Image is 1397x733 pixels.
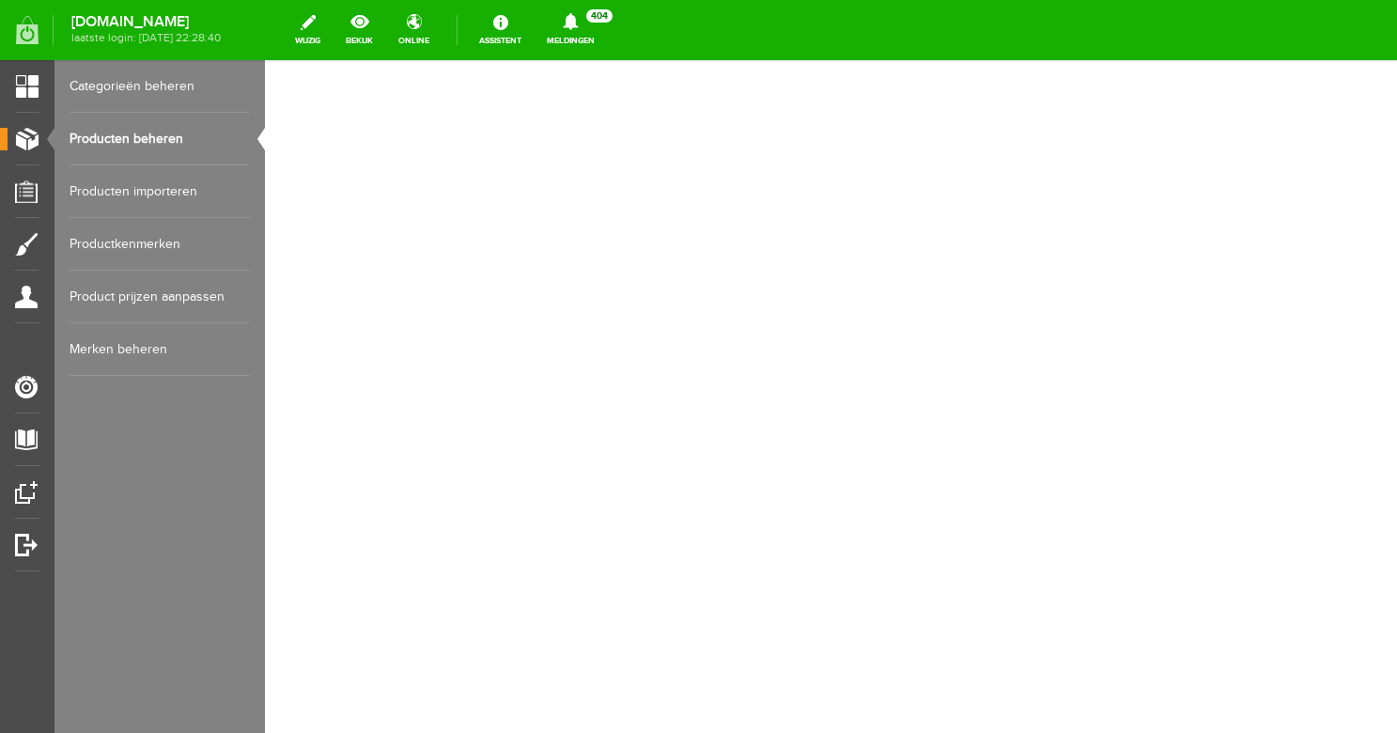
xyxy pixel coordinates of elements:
a: Categorieën beheren [70,60,250,113]
a: Producten beheren [70,113,250,165]
strong: [DOMAIN_NAME] [71,17,221,27]
a: Producten importeren [70,165,250,218]
a: bekijk [334,9,384,51]
a: online [387,9,441,51]
a: Meldingen404 [536,9,606,51]
a: Product prijzen aanpassen [70,271,250,323]
a: Productkenmerken [70,218,250,271]
a: wijzig [284,9,332,51]
a: Merken beheren [70,323,250,376]
span: 404 [586,9,613,23]
span: laatste login: [DATE] 22:28:40 [71,33,221,43]
a: Assistent [468,9,533,51]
